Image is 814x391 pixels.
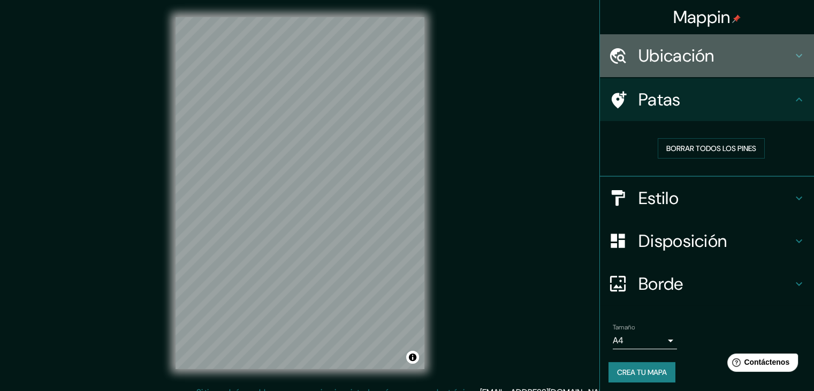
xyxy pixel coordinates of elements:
font: Patas [638,88,681,111]
div: Borde [600,262,814,305]
font: Borrar todos los pines [666,144,756,153]
div: Estilo [600,177,814,220]
font: Crea tu mapa [617,367,667,377]
button: Activar o desactivar atribución [406,351,419,364]
div: Patas [600,78,814,121]
font: Disposición [638,230,727,252]
div: A4 [613,332,677,349]
button: Borrar todos los pines [658,138,765,159]
font: A4 [613,335,623,346]
div: Disposición [600,220,814,262]
iframe: Lanzador de widgets de ayuda [719,349,802,379]
font: Tamaño [613,323,635,332]
font: Mappin [673,6,731,28]
img: pin-icon.png [732,14,741,23]
font: Estilo [638,187,679,209]
font: Borde [638,273,683,295]
button: Crea tu mapa [608,362,675,382]
div: Ubicación [600,34,814,77]
canvas: Mapa [176,17,424,369]
font: Ubicación [638,44,714,67]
